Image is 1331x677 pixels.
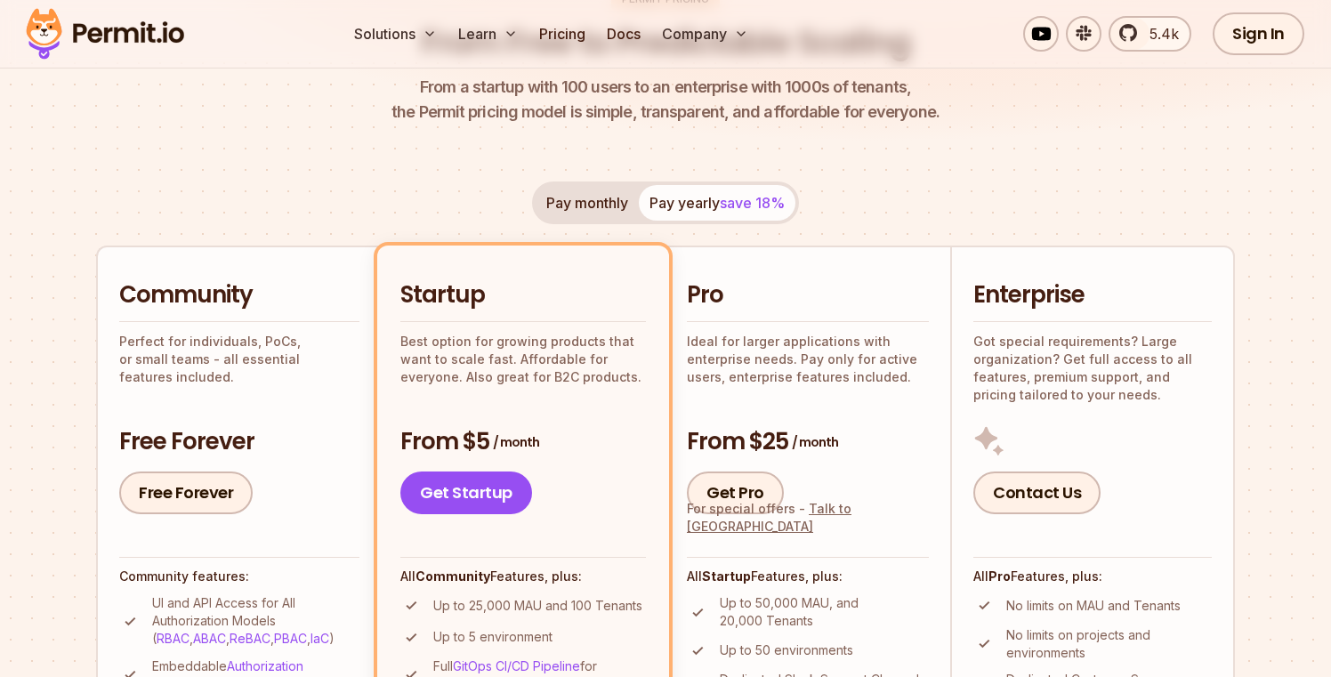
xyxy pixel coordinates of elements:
span: / month [792,433,838,451]
h4: All Features, plus: [400,568,646,585]
p: Perfect for individuals, PoCs, or small teams - all essential features included. [119,333,359,386]
strong: Pro [988,568,1011,584]
a: Get Pro [687,471,784,514]
h4: Community features: [119,568,359,585]
a: PBAC [274,631,307,646]
div: For special offers - [687,500,929,536]
span: From a startup with 100 users to an enterprise with 1000s of tenants, [391,75,940,100]
p: Up to 5 environment [433,628,553,646]
span: / month [493,433,539,451]
h4: All Features, plus: [687,568,929,585]
a: Pricing [532,16,593,52]
h2: Pro [687,279,929,311]
h2: Community [119,279,359,311]
h3: From $5 [400,426,646,458]
p: No limits on projects and environments [1006,626,1212,662]
p: Up to 50 environments [720,641,853,659]
button: Learn [451,16,525,52]
h2: Startup [400,279,646,311]
p: No limits on MAU and Tenants [1006,597,1181,615]
p: the Permit pricing model is simple, transparent, and affordable for everyone. [391,75,940,125]
strong: Community [415,568,490,584]
a: ReBAC [230,631,270,646]
a: Docs [600,16,648,52]
p: Up to 50,000 MAU, and 20,000 Tenants [720,594,929,630]
a: Sign In [1213,12,1304,55]
span: 5.4k [1139,23,1179,44]
a: ABAC [193,631,226,646]
p: Best option for growing products that want to scale fast. Affordable for everyone. Also great for... [400,333,646,386]
p: UI and API Access for All Authorization Models ( , , , , ) [152,594,359,648]
button: Company [655,16,755,52]
a: 5.4k [1109,16,1191,52]
p: Up to 25,000 MAU and 100 Tenants [433,597,642,615]
h4: All Features, plus: [973,568,1212,585]
a: Free Forever [119,471,253,514]
button: Solutions [347,16,444,52]
p: Ideal for larger applications with enterprise needs. Pay only for active users, enterprise featur... [687,333,929,386]
a: GitOps CI/CD Pipeline [453,658,580,673]
a: RBAC [157,631,190,646]
a: Contact Us [973,471,1101,514]
h3: Free Forever [119,426,359,458]
button: Pay monthly [536,185,639,221]
a: Get Startup [400,471,532,514]
strong: Startup [702,568,751,584]
img: Permit logo [18,4,192,64]
h3: From $25 [687,426,929,458]
a: IaC [311,631,329,646]
h2: Enterprise [973,279,1212,311]
p: Got special requirements? Large organization? Get full access to all features, premium support, a... [973,333,1212,404]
